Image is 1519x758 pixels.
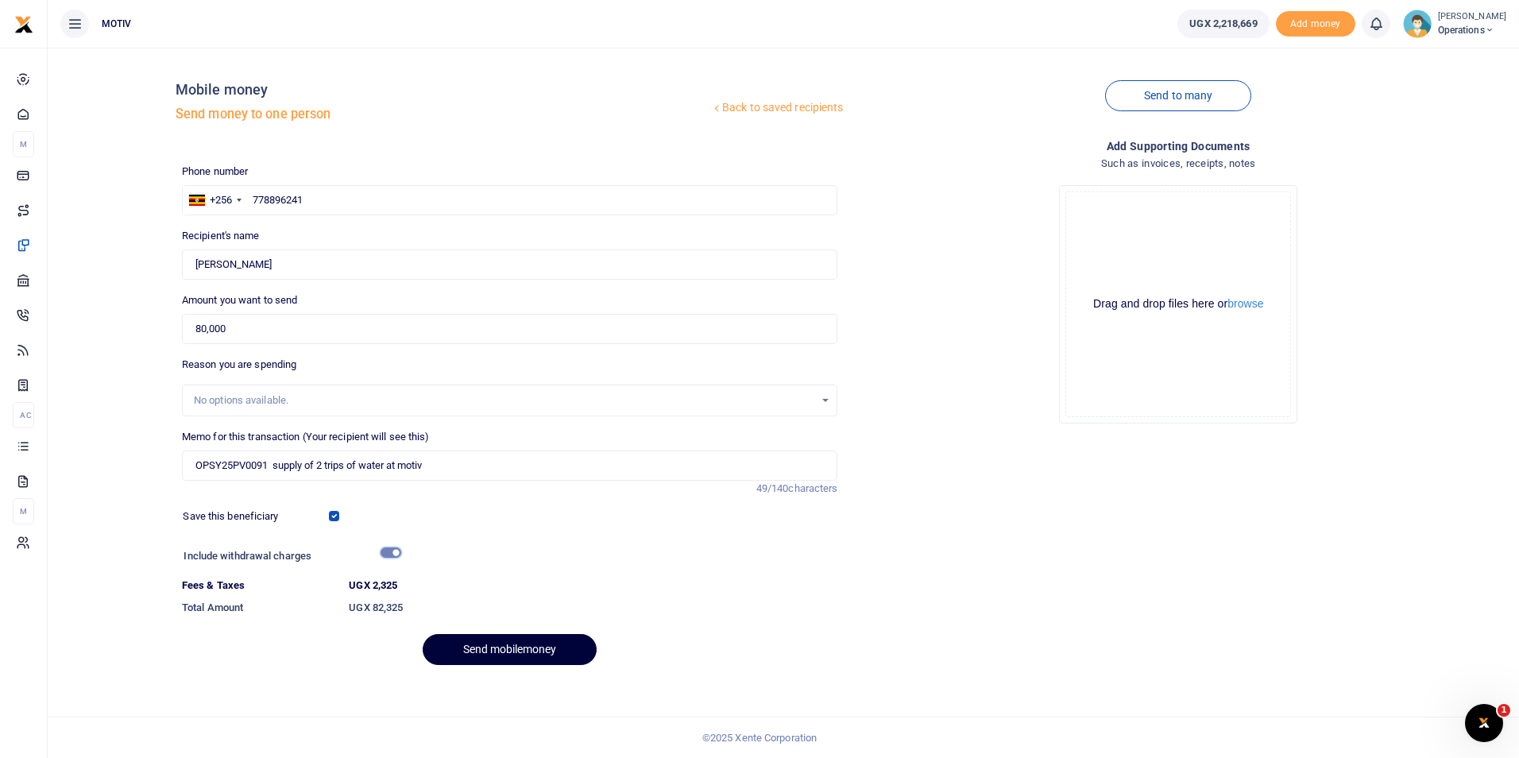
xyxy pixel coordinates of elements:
li: M [13,498,34,524]
input: UGX [182,314,838,344]
input: Enter extra information [182,451,838,481]
span: MOTIV [95,17,138,31]
img: profile-user [1403,10,1432,38]
label: Phone number [182,164,248,180]
label: UGX 2,325 [349,578,397,594]
label: Amount you want to send [182,292,297,308]
h6: Total Amount [182,601,336,614]
small: [PERSON_NAME] [1438,10,1506,24]
h6: Include withdrawal charges [184,550,393,563]
a: Send to many [1105,80,1251,111]
div: +256 [210,192,232,208]
button: browse [1227,298,1263,309]
input: Loading name... [182,249,838,280]
div: Drag and drop files here or [1066,296,1290,311]
span: Add money [1276,11,1355,37]
label: Reason you are spending [182,357,296,373]
div: File Uploader [1059,185,1297,423]
h6: UGX 82,325 [349,601,837,614]
a: profile-user [PERSON_NAME] Operations [1403,10,1506,38]
li: Toup your wallet [1276,11,1355,37]
li: Wallet ballance [1171,10,1275,38]
a: logo-small logo-large logo-large [14,17,33,29]
label: Recipient's name [182,228,260,244]
li: Ac [13,402,34,428]
dt: Fees & Taxes [176,578,342,594]
h4: Such as invoices, receipts, notes [850,155,1506,172]
button: Send mobilemoney [423,634,597,665]
h5: Send money to one person [176,106,710,122]
div: No options available. [194,393,815,408]
li: M [13,131,34,157]
a: UGX 2,218,669 [1177,10,1269,38]
label: Save this beneficiary [183,509,278,524]
label: Memo for this transaction (Your recipient will see this) [182,429,430,445]
span: characters [788,482,837,494]
h4: Mobile money [176,81,710,99]
input: Enter phone number [182,185,838,215]
span: 49/140 [756,482,789,494]
span: UGX 2,218,669 [1189,16,1257,32]
img: logo-small [14,15,33,34]
a: Add money [1276,17,1355,29]
div: Uganda: +256 [183,186,246,215]
iframe: Intercom live chat [1465,704,1503,742]
span: 1 [1498,704,1510,717]
h4: Add supporting Documents [850,137,1506,155]
span: Operations [1438,23,1506,37]
a: Back to saved recipients [710,94,845,122]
